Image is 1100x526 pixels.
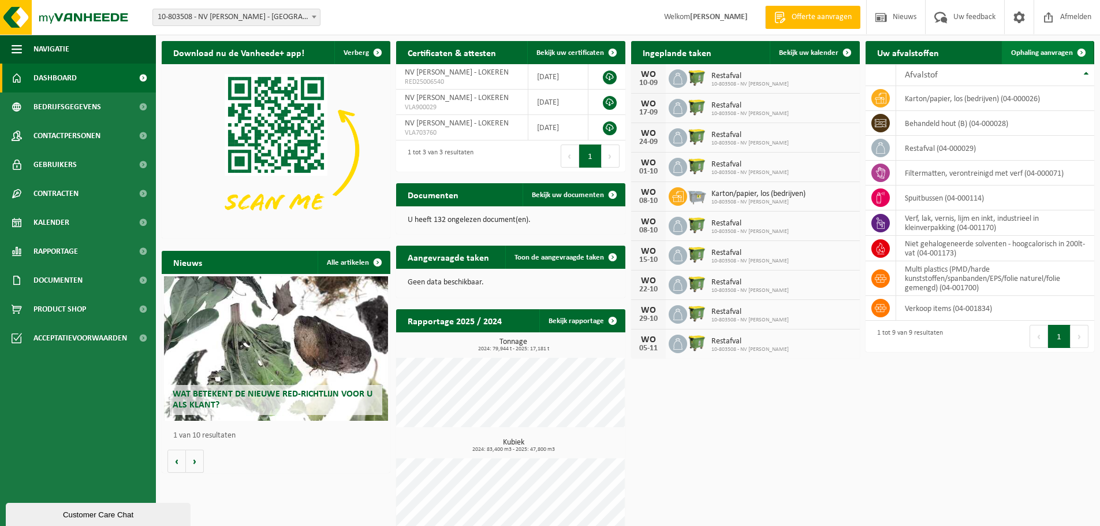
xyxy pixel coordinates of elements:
[711,169,789,176] span: 10-803508 - NV [PERSON_NAME]
[528,115,588,140] td: [DATE]
[637,247,660,256] div: WO
[896,210,1094,236] td: verf, lak, vernis, lijm en inkt, industrieel in kleinverpakking (04-001170)
[637,168,660,176] div: 01-10
[637,227,660,235] div: 08-10
[408,216,613,224] p: U heeft 132 ongelezen document(en).
[173,432,385,440] p: 1 van 10 resultaten
[528,64,588,90] td: [DATE]
[1002,41,1093,64] a: Ophaling aanvragen
[711,249,789,258] span: Restafval
[631,41,723,64] h2: Ingeplande taken
[687,303,707,323] img: WB-1100-HPE-GN-50
[396,309,513,332] h2: Rapportage 2025 / 2024
[871,324,943,349] div: 1 tot 9 van 9 resultaten
[523,183,624,206] a: Bekijk uw documenten
[637,138,660,146] div: 24-09
[405,103,519,112] span: VLA900029
[402,338,625,352] h3: Tonnage
[514,254,604,261] span: Toon de aangevraagde taken
[779,49,838,57] span: Bekijk uw kalender
[167,450,186,473] button: Vorige
[687,186,707,205] img: WB-2500-GAL-GY-01
[33,92,101,121] span: Bedrijfsgegevens
[711,72,789,81] span: Restafval
[6,501,193,526] iframe: chat widget
[711,131,789,140] span: Restafval
[402,346,625,352] span: 2024: 79,944 t - 2025: 17,181 t
[334,41,389,64] button: Verberg
[637,79,660,87] div: 10-09
[687,127,707,146] img: WB-1100-HPE-GN-50
[637,276,660,286] div: WO
[789,12,855,23] span: Offerte aanvragen
[602,145,620,168] button: Next
[687,68,707,87] img: WB-1100-HPE-GN-50
[33,208,69,237] span: Kalender
[637,197,660,205] div: 08-10
[402,143,473,169] div: 1 tot 3 van 3 resultaten
[896,296,1094,321] td: verkoop items (04-001834)
[527,41,624,64] a: Bekijk uw certificaten
[408,279,613,287] p: Geen data beschikbaar.
[905,71,938,80] span: Afvalstof
[711,228,789,235] span: 10-803508 - NV [PERSON_NAME]
[687,274,707,294] img: WB-1100-HPE-GN-50
[637,306,660,315] div: WO
[637,99,660,109] div: WO
[539,309,624,332] a: Bekijk rapportage
[896,86,1094,111] td: karton/papier, los (bedrijven) (04-000026)
[896,136,1094,161] td: restafval (04-000029)
[765,6,860,29] a: Offerte aanvragen
[405,128,519,138] span: VLA703760
[33,295,86,324] span: Product Shop
[637,345,660,353] div: 05-11
[173,390,372,410] span: Wat betekent de nieuwe RED-richtlijn voor u als klant?
[396,41,508,64] h2: Certificaten & attesten
[1030,325,1048,348] button: Previous
[152,9,320,26] span: 10-803508 - NV ANDRE DE WITTE - LOKEREN
[1011,49,1073,57] span: Ophaling aanvragen
[33,121,100,150] span: Contactpersonen
[536,49,604,57] span: Bekijk uw certificaten
[690,13,748,21] strong: [PERSON_NAME]
[532,191,604,199] span: Bekijk uw documenten
[687,156,707,176] img: WB-1100-HPE-GN-50
[896,111,1094,136] td: behandeld hout (B) (04-000028)
[396,183,470,206] h2: Documenten
[637,158,660,168] div: WO
[711,101,789,110] span: Restafval
[33,266,83,295] span: Documenten
[637,129,660,138] div: WO
[33,35,69,64] span: Navigatie
[33,237,78,266] span: Rapportage
[162,251,214,273] h2: Nieuws
[711,346,789,353] span: 10-803508 - NV [PERSON_NAME]
[164,276,388,421] a: Wat betekent de nieuwe RED-richtlijn voor u als klant?
[528,90,588,115] td: [DATE]
[711,160,789,169] span: Restafval
[896,186,1094,210] td: spuitbussen (04-000114)
[711,219,789,228] span: Restafval
[711,258,789,265] span: 10-803508 - NV [PERSON_NAME]
[637,70,660,79] div: WO
[637,217,660,227] div: WO
[402,447,625,453] span: 2024: 83,400 m3 - 2025: 47,800 m3
[396,246,501,268] h2: Aangevraagde taken
[33,179,79,208] span: Contracten
[637,315,660,323] div: 29-10
[33,150,77,179] span: Gebruikers
[162,64,390,236] img: Download de VHEPlus App
[637,335,660,345] div: WO
[687,97,707,117] img: WB-1100-HPE-GN-50
[162,41,316,64] h2: Download nu de Vanheede+ app!
[896,161,1094,186] td: filtermatten, verontreinigd met verf (04-000071)
[33,64,77,92] span: Dashboard
[186,450,204,473] button: Volgende
[1048,325,1071,348] button: 1
[637,286,660,294] div: 22-10
[579,145,602,168] button: 1
[561,145,579,168] button: Previous
[711,278,789,287] span: Restafval
[770,41,859,64] a: Bekijk uw kalender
